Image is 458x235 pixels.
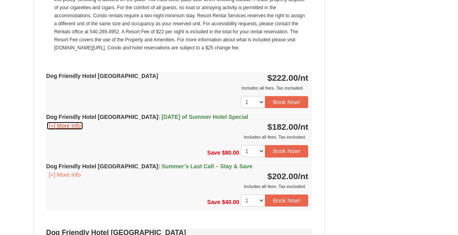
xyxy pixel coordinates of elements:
[46,170,84,179] button: [+] More Info
[46,163,253,170] strong: Dog Friendly Hotel [GEOGRAPHIC_DATA]
[162,114,248,120] span: [DATE] of Summer Hotel Special
[265,194,309,206] button: Book Now!
[267,122,298,131] span: $182.00
[46,182,309,190] div: Includes all fees. Tax excluded.
[267,73,309,82] strong: $222.00
[46,133,309,141] div: Includes all fees. Tax excluded.
[298,122,309,131] span: /nt
[298,172,309,181] span: /nt
[46,84,309,92] div: Includes all fees. Tax excluded.
[298,73,309,82] span: /nt
[207,199,220,205] span: Save
[267,172,298,181] span: $202.00
[158,163,160,170] span: :
[162,163,253,170] span: Summer’s Last Call – Stay & Save
[222,199,239,205] span: $40.00
[222,149,239,156] span: $80.00
[265,145,309,157] button: Book Now!
[46,121,84,130] button: [+] More Info
[158,114,160,120] span: :
[46,73,158,79] strong: Dog Friendly Hotel [GEOGRAPHIC_DATA]
[207,149,220,156] span: Save
[265,96,309,108] button: Book Now!
[46,114,249,120] strong: Dog Friendly Hotel [GEOGRAPHIC_DATA]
